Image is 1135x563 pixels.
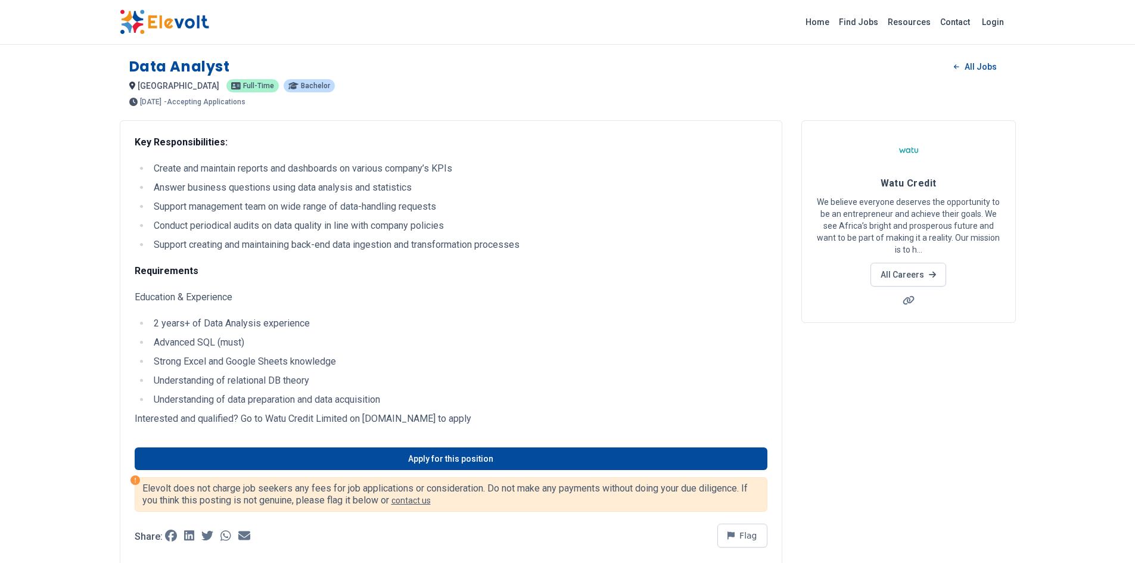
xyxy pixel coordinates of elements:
span: Watu Credit [881,178,937,189]
a: Resources [883,13,935,32]
a: All Jobs [944,58,1006,76]
li: Create and maintain reports and dashboards on various company’s KPIs [150,161,767,176]
h1: Data Analyst [129,57,230,76]
iframe: Advertisement [801,337,1016,504]
p: - Accepting Applications [164,98,245,105]
li: Understanding of relational DB theory [150,374,767,388]
li: Advanced SQL (must) [150,335,767,350]
a: Home [801,13,834,32]
li: Support creating and maintaining back-end data ingestion and transformation processes [150,238,767,252]
img: Elevolt [120,10,209,35]
a: Apply for this position [135,447,767,470]
span: Bachelor [301,82,330,89]
strong: Key Responsibilities: [135,136,228,148]
a: All Careers [870,263,946,287]
a: Contact [935,13,975,32]
span: [GEOGRAPHIC_DATA] [138,81,219,91]
li: Conduct periodical audits on data quality in line with company policies [150,219,767,233]
li: Understanding of data preparation and data acquisition [150,393,767,407]
li: 2 years+ of Data Analysis experience [150,316,767,331]
p: Elevolt does not charge job seekers any fees for job applications or consideration. Do not make a... [142,483,760,506]
a: Find Jobs [834,13,883,32]
button: Flag [717,524,767,548]
span: Full-time [243,82,274,89]
strong: Requirements [135,265,198,276]
p: Education & Experience [135,290,767,304]
li: Answer business questions using data analysis and statistics [150,181,767,195]
img: Watu Credit [894,135,923,165]
p: Interested and qualified? Go to Watu Credit Limited on [DOMAIN_NAME] to apply [135,412,767,426]
span: [DATE] [140,98,161,105]
li: Support management team on wide range of data-handling requests [150,200,767,214]
li: Strong Excel and Google Sheets knowledge [150,354,767,369]
a: Login [975,10,1011,34]
a: contact us [391,496,431,505]
p: Share: [135,532,163,542]
p: We believe everyone deserves the opportunity to be an entrepreneur and achieve their goals. We se... [816,196,1001,256]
